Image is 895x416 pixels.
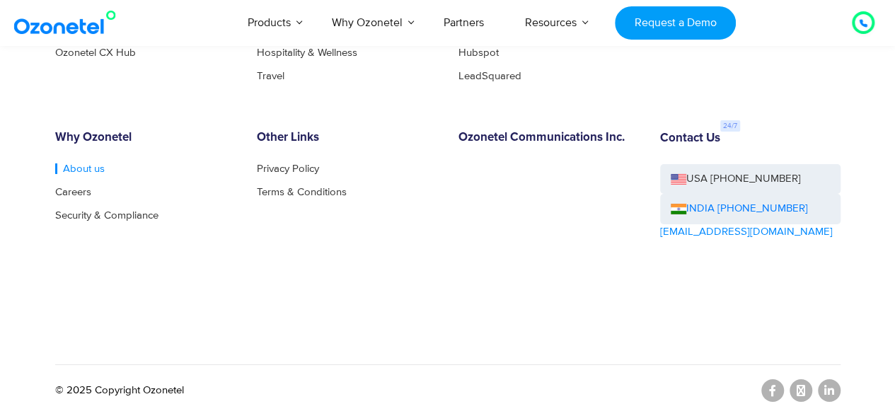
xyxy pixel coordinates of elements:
a: Ozonetel CX Hub [55,47,136,58]
a: Careers [55,187,91,197]
a: Terms & Conditions [257,187,347,197]
img: us-flag.png [671,174,686,185]
p: © 2025 Copyright Ozonetel [55,383,184,399]
a: Travel [257,71,284,81]
h6: Contact Us [660,132,720,146]
h6: Ozonetel Communications Inc. [458,131,639,145]
a: Security & Compliance [55,210,158,221]
a: About us [55,163,105,174]
a: INDIA [PHONE_NUMBER] [671,201,808,217]
a: LeadSquared [458,71,521,81]
a: Hospitality & Wellness [257,47,357,58]
a: Privacy Policy [257,163,319,174]
a: Hubspot [458,47,499,58]
img: ind-flag.png [671,204,686,214]
a: Request a Demo [615,6,736,40]
a: [EMAIL_ADDRESS][DOMAIN_NAME] [660,224,833,241]
a: USA [PHONE_NUMBER] [660,164,841,195]
h6: Other Links [257,131,437,145]
h6: Why Ozonetel [55,131,236,145]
